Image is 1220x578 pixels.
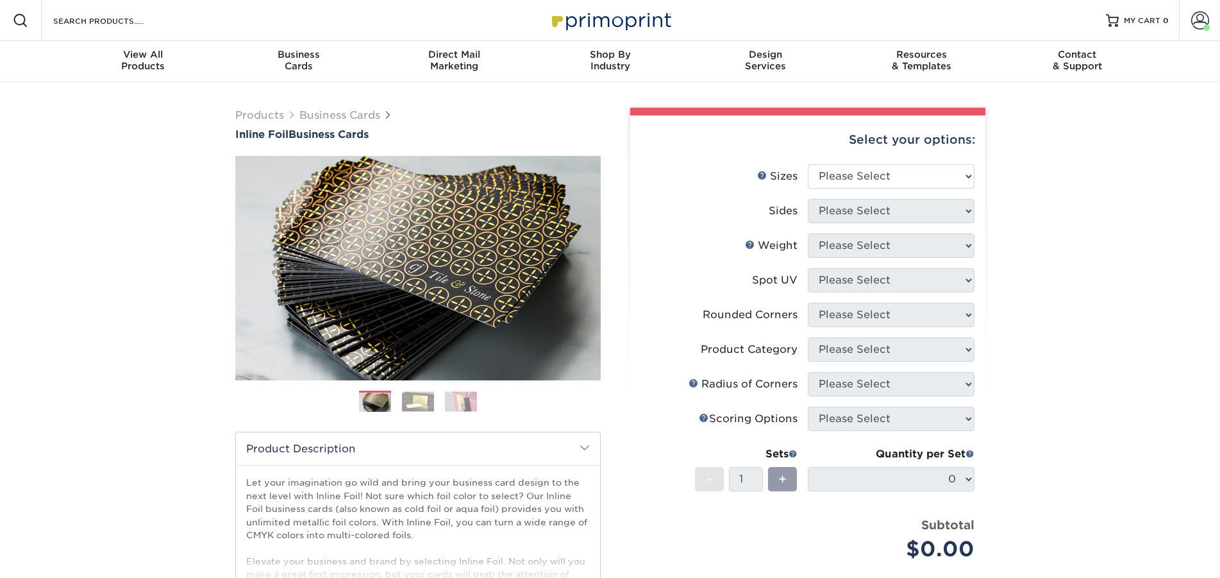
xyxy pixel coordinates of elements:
[65,41,221,82] a: View AllProducts
[65,49,221,60] span: View All
[235,128,601,140] h1: Business Cards
[235,85,601,451] img: Inline Foil 01
[999,41,1155,82] a: Contact& Support
[445,391,477,411] img: Business Cards 03
[532,49,688,72] div: Industry
[235,128,288,140] span: Inline Foil
[65,49,221,72] div: Products
[688,49,844,72] div: Services
[221,49,376,72] div: Cards
[999,49,1155,72] div: & Support
[688,41,844,82] a: DesignServices
[299,109,380,121] a: Business Cards
[757,169,798,184] div: Sizes
[699,411,798,427] div: Scoring Options
[999,49,1155,60] span: Contact
[688,49,844,60] span: Design
[221,49,376,60] span: Business
[808,446,974,462] div: Quantity per Set
[769,203,798,219] div: Sides
[703,307,798,323] div: Rounded Corners
[402,391,434,411] img: Business Cards 02
[706,470,712,489] span: -
[844,49,999,60] span: Resources
[532,49,688,60] span: Shop By
[546,6,674,34] img: Primoprint
[921,518,974,532] strong: Subtotal
[532,41,688,82] a: Shop ByIndustry
[235,109,284,121] a: Products
[236,432,600,465] h2: Product Description
[689,377,798,392] div: Radius of Corners
[695,446,798,462] div: Sets
[235,128,601,140] a: Inline FoilBusiness Cards
[1124,15,1160,26] span: MY CART
[376,49,532,72] div: Marketing
[376,41,532,82] a: Direct MailMarketing
[817,534,974,565] div: $0.00
[752,273,798,288] div: Spot UV
[701,342,798,357] div: Product Category
[221,41,376,82] a: BusinessCards
[778,470,787,489] span: +
[640,115,975,164] div: Select your options:
[376,49,532,60] span: Direct Mail
[745,238,798,253] div: Weight
[844,41,999,82] a: Resources& Templates
[52,13,177,28] input: SEARCH PRODUCTS.....
[1163,16,1169,25] span: 0
[359,386,391,418] img: Business Cards 01
[844,49,999,72] div: & Templates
